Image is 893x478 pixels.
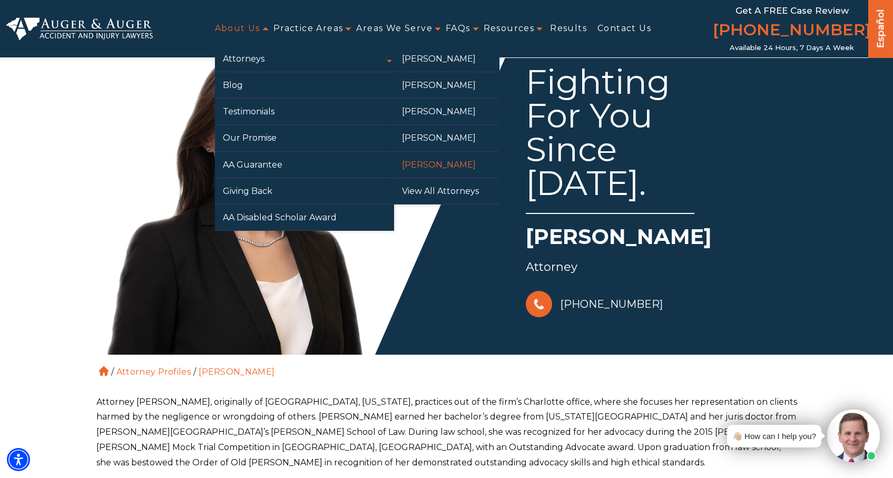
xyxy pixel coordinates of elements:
a: [PERSON_NAME] [394,72,499,98]
div: Accessibility Menu [7,448,30,471]
a: Attorneys [215,46,394,72]
p: Attorney [PERSON_NAME], originally of [GEOGRAPHIC_DATA], [US_STATE], practices out of the firm’s ... [96,395,797,471]
a: [PHONE_NUMBER] [713,18,871,44]
a: Our Promise [215,125,394,151]
a: [PERSON_NAME] [394,125,499,151]
a: [PERSON_NAME] [394,99,499,124]
a: [PERSON_NAME] [394,46,499,72]
a: About Us [215,17,260,41]
ol: / / [96,355,797,379]
a: Home [99,366,109,376]
a: AA Guarantee [215,152,394,178]
a: AA Disabled Scholar Award [215,204,394,230]
span: Get a FREE Case Review [735,5,849,16]
a: Testimonials [215,99,394,124]
h1: [PERSON_NAME] [526,222,799,257]
div: Fighting For You Since [DATE]. [526,65,694,214]
span: Available 24 Hours, 7 Days a Week [730,44,854,52]
a: View All Attorneys [394,178,499,204]
a: FAQs [446,17,470,41]
a: Contact Us [597,17,651,41]
div: 👋🏼 How can I help you? [732,429,816,443]
a: [PERSON_NAME] [394,152,499,178]
li: [PERSON_NAME] [196,367,277,377]
a: Areas We Serve [356,17,433,41]
a: Resources [484,17,535,41]
a: Blog [215,72,394,98]
a: Results [550,17,587,41]
div: Attorney [526,257,799,278]
img: Auger & Auger Accident and Injury Lawyers Logo [6,17,153,40]
a: [PHONE_NUMBER] [526,288,663,320]
a: Practice Areas [273,17,344,41]
a: Attorney Profiles [116,367,191,377]
img: Intaker widget Avatar [827,409,880,462]
img: Madison McLawhorn [89,38,405,355]
a: Giving Back [215,178,394,204]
